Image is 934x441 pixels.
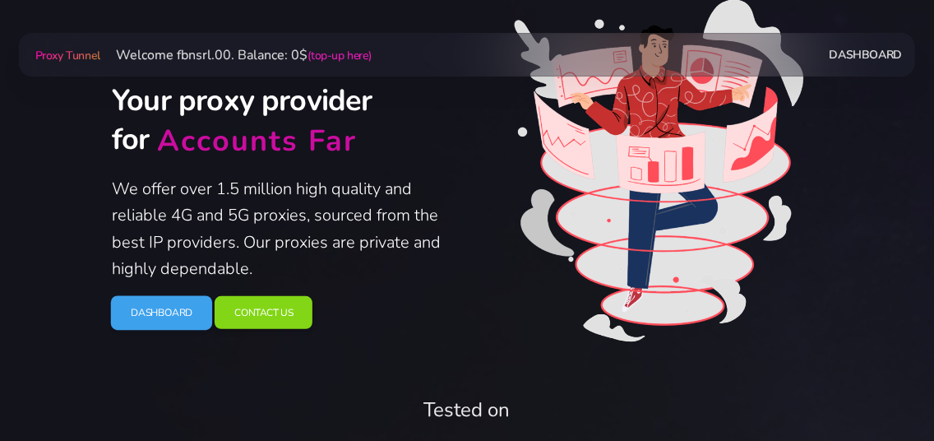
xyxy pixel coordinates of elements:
[830,39,902,70] a: Dashboard
[308,48,372,63] a: (top-up here)
[854,361,913,420] iframe: Webchat Widget
[104,46,372,64] span: Welcome fbnsrl.00. Balance: 0$
[215,296,312,330] a: Contact Us
[111,295,213,330] a: Dashboard
[112,82,457,162] h2: Your proxy provider for
[122,395,812,425] div: Tested on
[157,123,357,161] div: Accounts Far
[32,42,104,68] a: Proxy Tunnel
[35,48,100,63] span: Proxy Tunnel
[112,176,457,283] p: We offer over 1.5 million high quality and reliable 4G and 5G proxies, sourced from the best IP p...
